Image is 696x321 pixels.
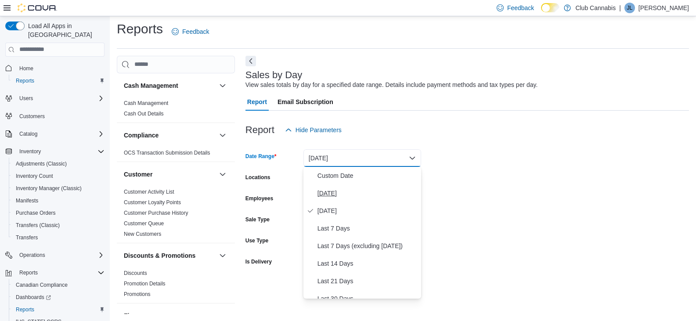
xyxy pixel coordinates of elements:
[124,220,164,227] a: Customer Queue
[124,111,164,117] a: Cash Out Details
[317,206,418,216] span: [DATE]
[12,171,57,181] a: Inventory Count
[124,188,174,195] span: Customer Activity List
[16,63,37,74] a: Home
[124,291,151,298] span: Promotions
[16,77,34,84] span: Reports
[12,76,105,86] span: Reports
[9,207,108,219] button: Purchase Orders
[19,95,33,102] span: Users
[245,70,303,80] h3: Sales by Day
[507,4,534,12] span: Feedback
[12,304,38,315] a: Reports
[19,65,33,72] span: Home
[124,251,216,260] button: Discounts & Promotions
[245,174,270,181] label: Locations
[217,310,228,321] button: Finance
[124,281,166,287] a: Promotion Details
[12,208,59,218] a: Purchase Orders
[217,80,228,91] button: Cash Management
[16,250,49,260] button: Operations
[12,183,85,194] a: Inventory Manager (Classic)
[124,231,161,238] span: New Customers
[217,169,228,180] button: Customer
[245,56,256,66] button: Next
[117,268,235,303] div: Discounts & Promotions
[575,3,616,13] p: Club Cannabis
[12,183,105,194] span: Inventory Manager (Classic)
[124,131,216,140] button: Compliance
[16,234,38,241] span: Transfers
[9,170,108,182] button: Inventory Count
[16,63,105,74] span: Home
[124,209,188,216] span: Customer Purchase History
[317,223,418,234] span: Last 7 Days
[124,81,178,90] h3: Cash Management
[217,130,228,141] button: Compliance
[12,171,105,181] span: Inventory Count
[245,195,273,202] label: Employees
[9,219,108,231] button: Transfers (Classic)
[2,249,108,261] button: Operations
[16,209,56,216] span: Purchase Orders
[117,98,235,123] div: Cash Management
[245,80,538,90] div: View sales totals by day for a specified date range. Details include payment methods and tax type...
[296,126,342,134] span: Hide Parameters
[303,149,421,167] button: [DATE]
[124,131,159,140] h3: Compliance
[124,100,168,106] a: Cash Management
[25,22,105,39] span: Load All Apps in [GEOGRAPHIC_DATA]
[124,311,147,320] h3: Finance
[124,251,195,260] h3: Discounts & Promotions
[16,129,41,139] button: Catalog
[124,311,216,320] button: Finance
[2,62,108,75] button: Home
[117,148,235,162] div: Compliance
[124,231,161,237] a: New Customers
[168,23,213,40] a: Feedback
[117,187,235,243] div: Customer
[117,20,163,38] h1: Reports
[19,113,45,120] span: Customers
[627,3,633,13] span: JL
[124,100,168,107] span: Cash Management
[124,280,166,287] span: Promotion Details
[12,159,105,169] span: Adjustments (Classic)
[317,258,418,269] span: Last 14 Days
[16,146,44,157] button: Inventory
[9,291,108,303] a: Dashboards
[2,267,108,279] button: Reports
[12,76,38,86] a: Reports
[124,149,210,156] span: OCS Transaction Submission Details
[12,220,63,231] a: Transfers (Classic)
[124,110,164,117] span: Cash Out Details
[245,153,277,160] label: Date Range
[624,3,635,13] div: Janet Lilly
[9,158,108,170] button: Adjustments (Classic)
[124,270,147,276] a: Discounts
[12,292,105,303] span: Dashboards
[16,93,36,104] button: Users
[12,280,71,290] a: Canadian Compliance
[124,210,188,216] a: Customer Purchase History
[16,93,105,104] span: Users
[19,130,37,137] span: Catalog
[245,258,272,265] label: Is Delivery
[2,128,108,140] button: Catalog
[12,232,41,243] a: Transfers
[12,280,105,290] span: Canadian Compliance
[9,182,108,195] button: Inventory Manager (Classic)
[245,125,274,135] h3: Report
[12,195,105,206] span: Manifests
[18,4,57,12] img: Cova
[317,276,418,286] span: Last 21 Days
[9,231,108,244] button: Transfers
[278,93,333,111] span: Email Subscription
[9,195,108,207] button: Manifests
[281,121,345,139] button: Hide Parameters
[217,250,228,261] button: Discounts & Promotions
[12,304,105,315] span: Reports
[317,293,418,304] span: Last 30 Days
